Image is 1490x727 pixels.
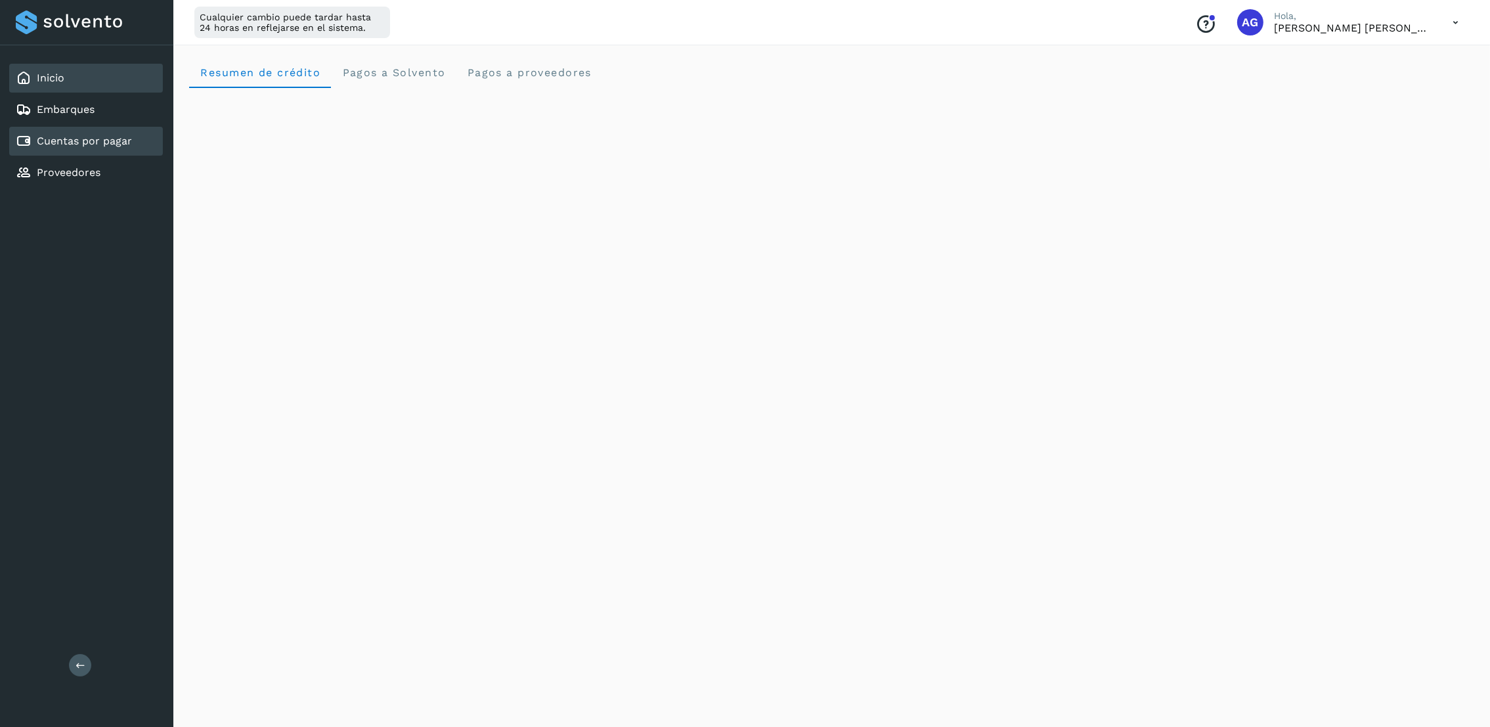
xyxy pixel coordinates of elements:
[341,66,445,79] span: Pagos a Solvento
[37,166,100,179] a: Proveedores
[1274,11,1432,22] p: Hola,
[9,95,163,124] div: Embarques
[37,72,64,84] a: Inicio
[37,103,95,116] a: Embarques
[37,135,132,147] a: Cuentas por pagar
[9,158,163,187] div: Proveedores
[194,7,390,38] div: Cualquier cambio puede tardar hasta 24 horas en reflejarse en el sistema.
[9,127,163,156] div: Cuentas por pagar
[9,64,163,93] div: Inicio
[466,66,592,79] span: Pagos a proveedores
[1274,22,1432,34] p: Abigail Gonzalez Leon
[200,66,320,79] span: Resumen de crédito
